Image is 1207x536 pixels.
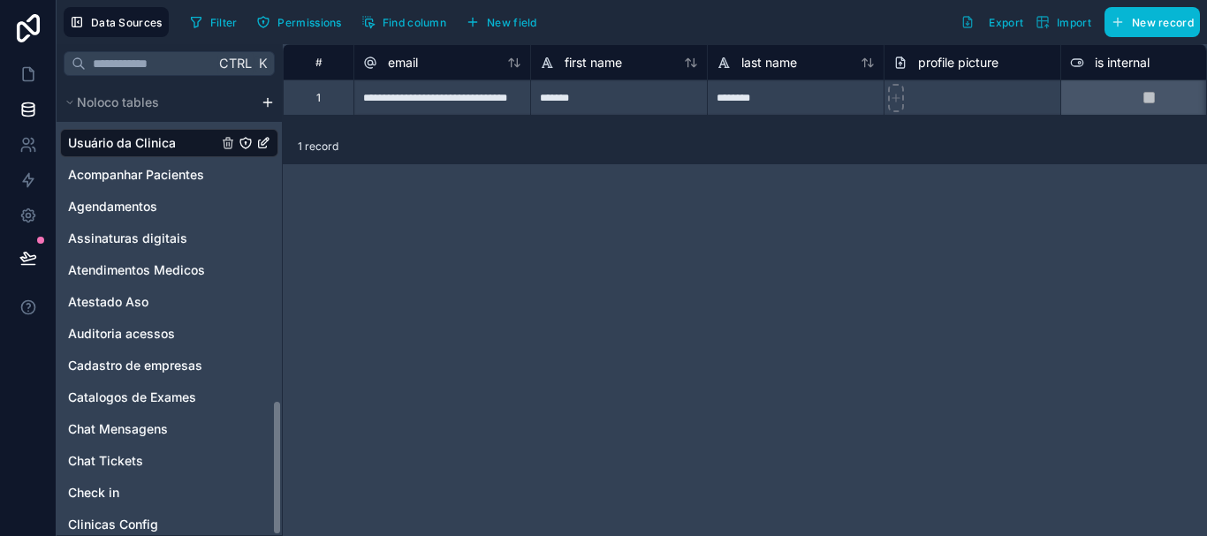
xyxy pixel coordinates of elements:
[388,54,418,72] span: email
[1132,16,1194,29] span: New record
[989,16,1023,29] span: Export
[217,52,254,74] span: Ctrl
[1057,16,1091,29] span: Import
[210,16,238,29] span: Filter
[1095,54,1150,72] span: is internal
[91,16,163,29] span: Data Sources
[298,140,338,154] span: 1 record
[183,9,244,35] button: Filter
[487,16,537,29] span: New field
[459,9,543,35] button: New field
[297,56,340,69] div: #
[250,9,347,35] button: Permissions
[316,91,321,105] div: 1
[565,54,622,72] span: first name
[355,9,452,35] button: Find column
[918,54,998,72] span: profile picture
[64,7,169,37] button: Data Sources
[250,9,354,35] a: Permissions
[383,16,446,29] span: Find column
[256,57,269,70] span: K
[741,54,797,72] span: last name
[954,7,1029,37] button: Export
[1097,7,1200,37] a: New record
[1105,7,1200,37] button: New record
[277,16,341,29] span: Permissions
[1029,7,1097,37] button: Import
